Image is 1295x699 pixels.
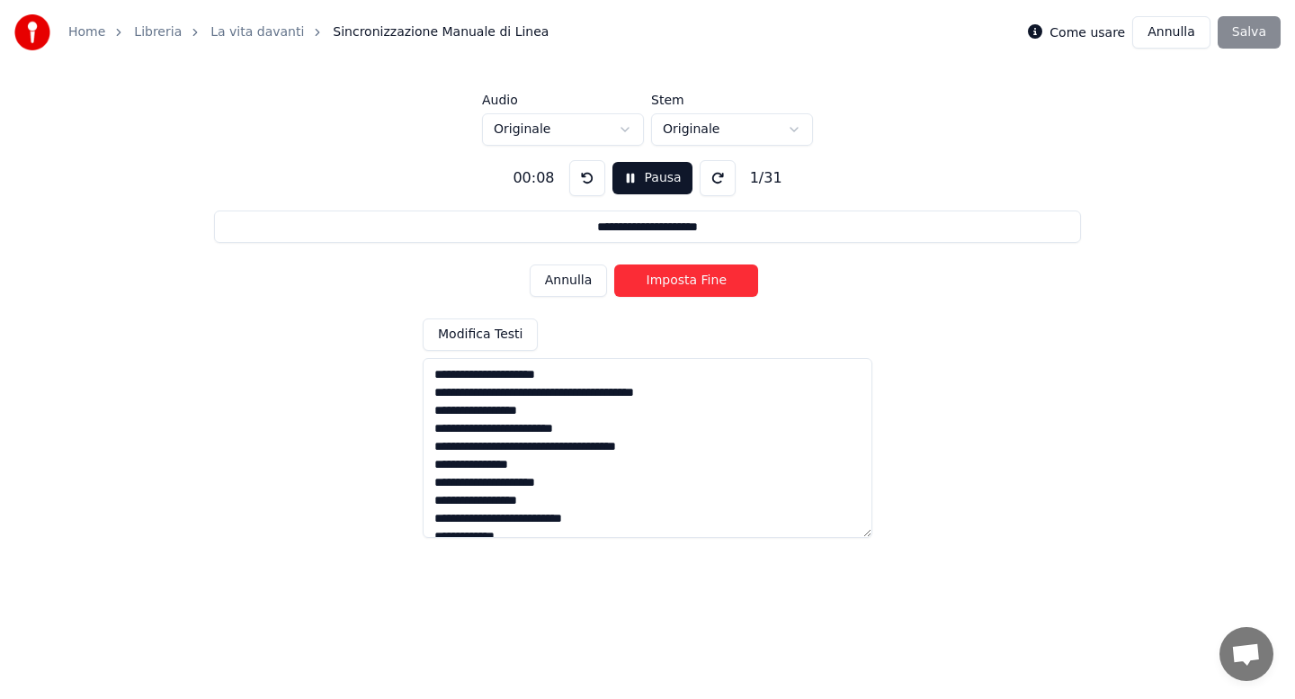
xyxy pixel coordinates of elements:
nav: breadcrumb [68,23,549,41]
a: Home [68,23,105,41]
span: Sincronizzazione Manuale di Linea [333,23,549,41]
button: Pausa [612,162,692,194]
div: 1 / 31 [743,167,790,189]
button: Annulla [1132,16,1210,49]
div: Aprire la chat [1219,627,1273,681]
a: La vita davanti [210,23,304,41]
button: Annulla [530,264,608,297]
img: youka [14,14,50,50]
div: 00:08 [505,167,561,189]
label: Audio [482,94,644,106]
label: Come usare [1049,26,1125,39]
button: Imposta Fine [614,264,758,297]
a: Libreria [134,23,182,41]
button: Modifica Testi [423,318,538,351]
label: Stem [651,94,813,106]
